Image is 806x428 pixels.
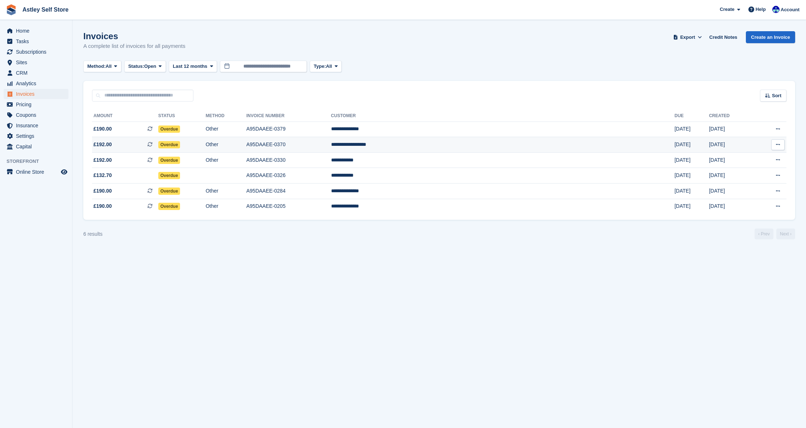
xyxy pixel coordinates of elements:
span: Create [720,6,734,13]
td: [DATE] [675,168,709,184]
td: A95DAAEE-0284 [246,184,331,199]
span: Export [680,34,695,41]
span: Overdue [158,157,180,164]
span: Insurance [16,120,59,131]
span: Settings [16,131,59,141]
button: Type: All [310,61,342,73]
span: £192.00 [93,141,112,148]
span: Analytics [16,78,59,89]
span: Coupons [16,110,59,120]
nav: Page [753,229,797,239]
span: £192.00 [93,156,112,164]
span: Overdue [158,172,180,179]
span: All [326,63,332,70]
a: menu [4,36,68,46]
button: Export [672,31,703,43]
a: menu [4,78,68,89]
a: Astley Self Store [20,4,71,16]
td: A95DAAEE-0326 [246,168,331,184]
div: 6 results [83,230,103,238]
th: Due [675,110,709,122]
span: Overdue [158,188,180,195]
th: Amount [92,110,158,122]
span: Home [16,26,59,36]
td: A95DAAEE-0370 [246,137,331,153]
span: Open [144,63,156,70]
td: [DATE] [675,152,709,168]
td: A95DAAEE-0330 [246,152,331,168]
span: Storefront [7,158,72,165]
span: Account [781,6,799,13]
span: Capital [16,141,59,152]
span: Last 12 months [173,63,207,70]
td: [DATE] [675,137,709,153]
a: Next [776,229,795,239]
span: Sites [16,57,59,67]
td: Other [206,137,246,153]
span: Help [756,6,766,13]
a: Previous [755,229,773,239]
span: Status: [128,63,144,70]
td: [DATE] [709,122,753,137]
a: menu [4,68,68,78]
button: Last 12 months [169,61,217,73]
a: menu [4,141,68,152]
td: A95DAAEE-0205 [246,199,331,214]
a: menu [4,167,68,177]
th: Method [206,110,246,122]
td: [DATE] [675,199,709,214]
span: Subscriptions [16,47,59,57]
th: Status [158,110,206,122]
td: Other [206,184,246,199]
td: Other [206,122,246,137]
td: [DATE] [675,184,709,199]
a: Credit Notes [706,31,740,43]
span: Type: [314,63,326,70]
p: A complete list of invoices for all payments [83,42,185,50]
td: [DATE] [709,199,753,214]
span: Overdue [158,125,180,133]
span: CRM [16,68,59,78]
button: Status: Open [124,61,166,73]
span: £190.00 [93,202,112,210]
span: Invoices [16,89,59,99]
td: [DATE] [709,152,753,168]
img: Gemma Parkinson [772,6,780,13]
span: Overdue [158,141,180,148]
span: Method: [87,63,106,70]
span: Online Store [16,167,59,177]
a: Preview store [60,168,68,176]
span: All [106,63,112,70]
img: stora-icon-8386f47178a22dfd0bd8f6a31ec36ba5ce8667c1dd55bd0f319d3a0aa187defe.svg [6,4,17,15]
span: Overdue [158,203,180,210]
span: £190.00 [93,125,112,133]
a: menu [4,110,68,120]
span: £132.70 [93,172,112,179]
a: menu [4,47,68,57]
span: Tasks [16,36,59,46]
td: [DATE] [709,184,753,199]
td: [DATE] [709,137,753,153]
a: menu [4,120,68,131]
span: £190.00 [93,187,112,195]
a: menu [4,57,68,67]
td: [DATE] [675,122,709,137]
td: Other [206,199,246,214]
td: A95DAAEE-0379 [246,122,331,137]
th: Customer [331,110,675,122]
th: Invoice Number [246,110,331,122]
span: Sort [772,92,781,99]
h1: Invoices [83,31,185,41]
a: menu [4,131,68,141]
button: Method: All [83,61,121,73]
span: Pricing [16,99,59,110]
td: [DATE] [709,168,753,184]
a: Create an Invoice [746,31,795,43]
td: Other [206,152,246,168]
a: menu [4,26,68,36]
th: Created [709,110,753,122]
a: menu [4,99,68,110]
a: menu [4,89,68,99]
